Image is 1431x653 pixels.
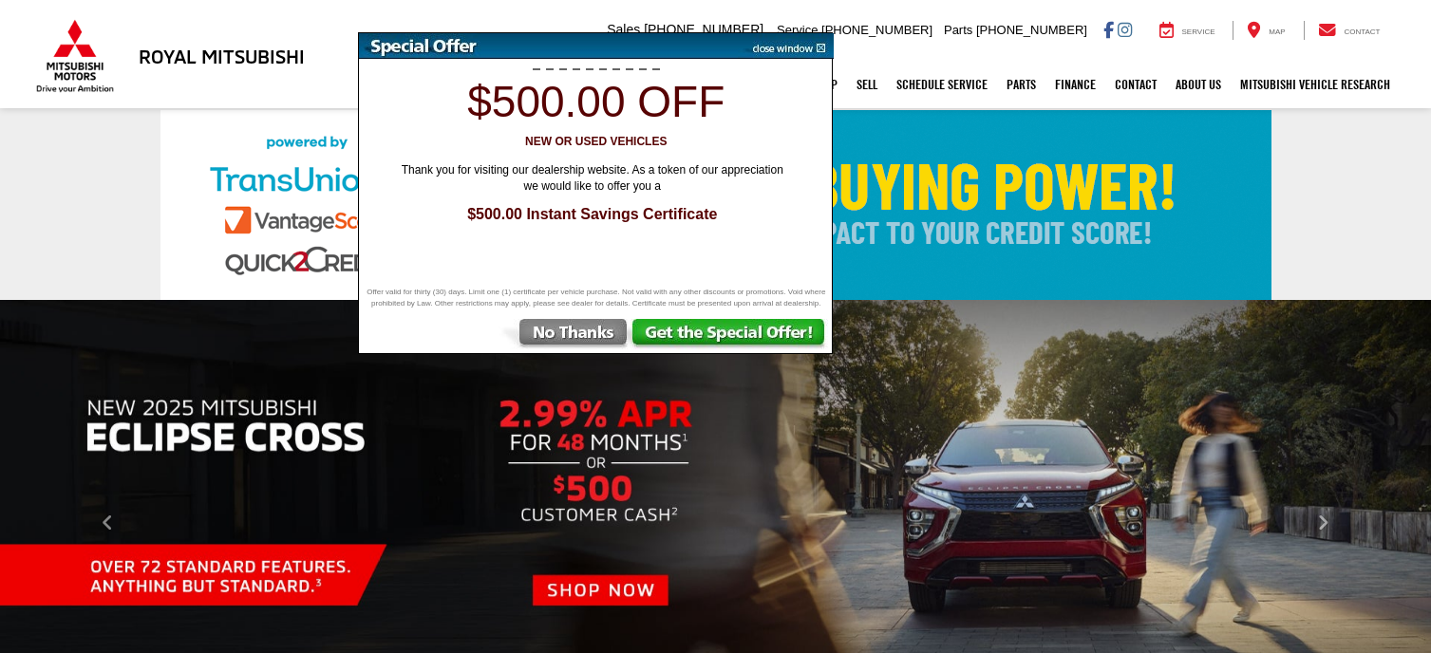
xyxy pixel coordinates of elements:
span: Thank you for visiting our dealership website. As a token of our appreciation we would like to of... [388,162,797,195]
span: Service [1182,28,1215,36]
span: [PHONE_NUMBER] [821,23,932,37]
a: About Us [1166,61,1231,108]
span: [PHONE_NUMBER] [644,22,763,37]
span: Parts [944,23,972,37]
span: Sales [607,22,640,37]
span: Contact [1344,28,1380,36]
img: Check Your Buying Power [160,110,1271,300]
a: Instagram: Click to visit our Instagram page [1118,22,1132,37]
span: Offer valid for thirty (30) days. Limit one (1) certificate per vehicle purchase. Not valid with ... [364,287,829,309]
a: Contact [1304,21,1395,40]
img: No Thanks, Continue to Website [499,319,631,353]
span: Map [1269,28,1285,36]
a: Service [1145,21,1230,40]
a: Mitsubishi Vehicle Research [1231,61,1400,108]
h3: New or Used Vehicles [369,136,823,148]
span: Service [777,23,818,37]
span: [PHONE_NUMBER] [976,23,1087,37]
h1: $500.00 off [369,78,823,126]
a: Contact [1105,61,1166,108]
a: Schedule Service: Opens in a new tab [887,61,997,108]
span: $500.00 Instant Savings Certificate [379,204,806,226]
a: Facebook: Click to visit our Facebook page [1103,22,1114,37]
img: Special Offer [359,33,739,59]
a: Finance [1045,61,1105,108]
h3: Royal Mitsubishi [139,46,305,66]
img: Get the Special Offer [631,319,832,353]
a: Parts: Opens in a new tab [997,61,1045,108]
img: Mitsubishi [32,19,118,93]
a: Map [1233,21,1299,40]
img: close window [738,33,834,59]
a: Sell [847,61,887,108]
